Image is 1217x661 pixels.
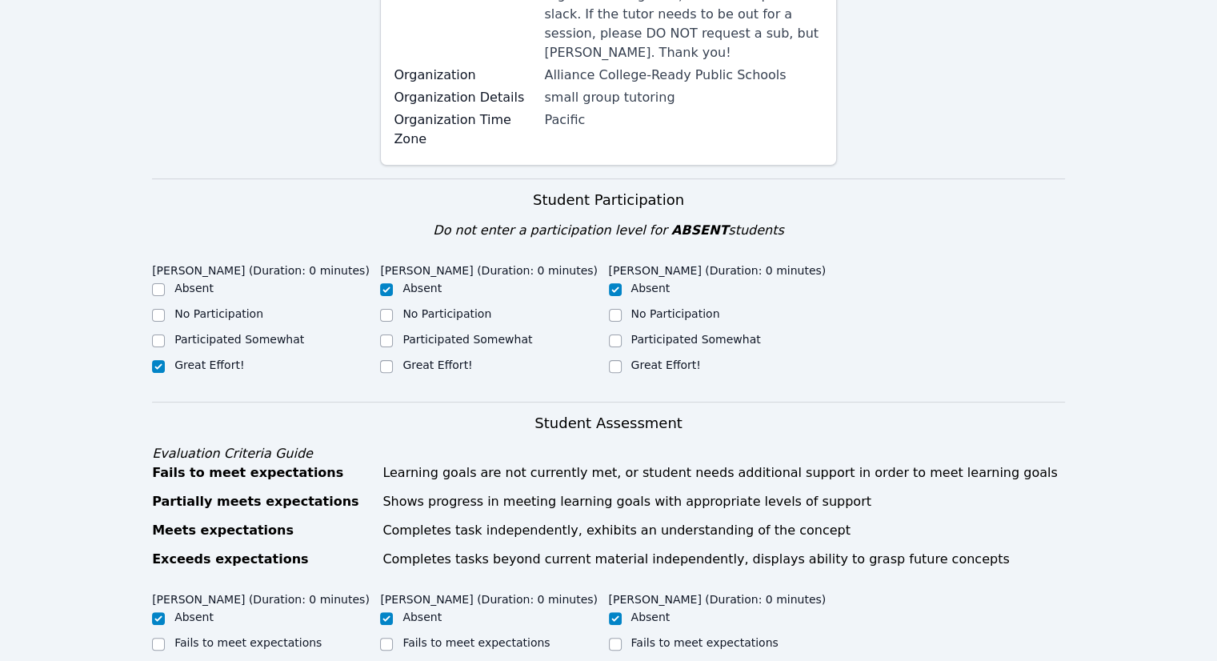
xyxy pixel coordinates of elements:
legend: [PERSON_NAME] (Duration: 0 minutes) [152,256,370,280]
div: Completes tasks beyond current material independently, displays ability to grasp future concepts [382,550,1065,569]
label: Fails to meet expectations [402,636,550,649]
label: Organization Details [394,88,534,107]
label: No Participation [631,307,720,320]
label: Great Effort! [174,359,244,371]
div: Partially meets expectations [152,492,373,511]
div: Do not enter a participation level for students [152,221,1065,240]
label: Organization [394,66,534,85]
legend: [PERSON_NAME] (Duration: 0 minutes) [152,585,370,609]
label: Fails to meet expectations [631,636,779,649]
label: Great Effort! [402,359,472,371]
div: Pacific [544,110,823,130]
div: small group tutoring [544,88,823,107]
div: Fails to meet expectations [152,463,373,483]
label: Absent [402,282,442,294]
label: Fails to meet expectations [174,636,322,649]
legend: [PERSON_NAME] (Duration: 0 minutes) [609,256,827,280]
label: Participated Somewhat [631,333,761,346]
div: Meets expectations [152,521,373,540]
div: Learning goals are not currently met, or student needs additional support in order to meet learni... [382,463,1065,483]
label: Participated Somewhat [402,333,532,346]
label: Absent [631,282,671,294]
legend: [PERSON_NAME] (Duration: 0 minutes) [609,585,827,609]
legend: [PERSON_NAME] (Duration: 0 minutes) [380,256,598,280]
label: Great Effort! [631,359,701,371]
div: Completes task independently, exhibits an understanding of the concept [382,521,1065,540]
label: Organization Time Zone [394,110,534,149]
label: Absent [402,611,442,623]
legend: [PERSON_NAME] (Duration: 0 minutes) [380,585,598,609]
h3: Student Participation [152,189,1065,211]
span: ABSENT [671,222,728,238]
div: Evaluation Criteria Guide [152,444,1065,463]
label: No Participation [174,307,263,320]
label: Participated Somewhat [174,333,304,346]
label: Absent [174,611,214,623]
div: Exceeds expectations [152,550,373,569]
div: Alliance College-Ready Public Schools [544,66,823,85]
div: Shows progress in meeting learning goals with appropriate levels of support [382,492,1065,511]
label: Absent [174,282,214,294]
label: Absent [631,611,671,623]
label: No Participation [402,307,491,320]
h3: Student Assessment [152,412,1065,435]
